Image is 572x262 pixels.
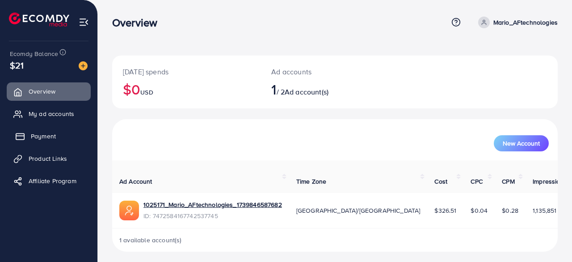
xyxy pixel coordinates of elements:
[79,17,89,27] img: menu
[533,206,556,215] span: 1,135,851
[119,201,139,220] img: ic-ads-acc.e4c84228.svg
[140,88,153,97] span: USD
[285,87,328,97] span: Ad account(s)
[119,177,152,186] span: Ad Account
[7,82,91,100] a: Overview
[29,109,74,118] span: My ad accounts
[9,13,69,26] img: logo
[7,127,91,145] a: Payment
[123,81,250,98] h2: $0
[271,79,276,99] span: 1
[502,177,514,186] span: CPM
[29,176,76,185] span: Affiliate Program
[123,66,250,77] p: [DATE] spends
[79,61,88,70] img: image
[296,206,421,215] span: [GEOGRAPHIC_DATA]/[GEOGRAPHIC_DATA]
[494,135,549,151] button: New Account
[29,154,67,163] span: Product Links
[271,81,361,98] h2: / 2
[271,66,361,77] p: Ad accounts
[10,49,58,58] span: Ecomdy Balance
[296,177,326,186] span: Time Zone
[31,132,56,141] span: Payment
[434,206,456,215] span: $326.51
[502,206,518,215] span: $0.28
[475,17,558,28] a: Mario_AFtechnologies
[493,17,558,28] p: Mario_AFtechnologies
[7,150,91,168] a: Product Links
[471,177,482,186] span: CPC
[7,105,91,123] a: My ad accounts
[29,87,55,96] span: Overview
[503,140,540,146] span: New Account
[112,16,164,29] h3: Overview
[143,211,282,220] span: ID: 7472584167742537745
[7,172,91,190] a: Affiliate Program
[434,177,447,186] span: Cost
[534,222,565,255] iframe: Chat
[143,200,282,209] a: 1025171_Mario_AFtechnologies_1739846587682
[471,206,488,215] span: $0.04
[119,236,182,245] span: 1 available account(s)
[533,177,564,186] span: Impression
[10,59,24,72] span: $21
